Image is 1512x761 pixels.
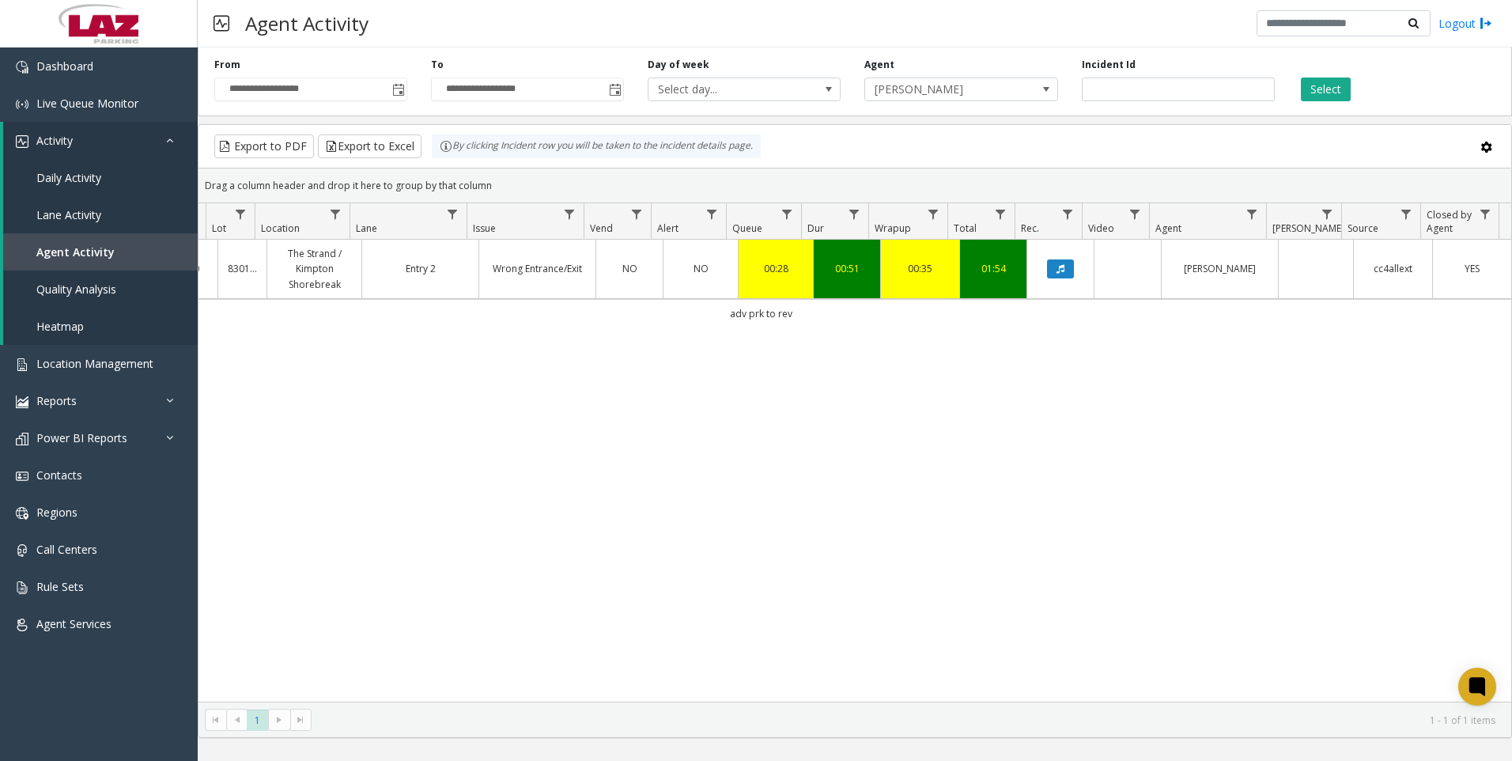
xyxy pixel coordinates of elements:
span: [PERSON_NAME] [1272,221,1344,235]
a: Entry 2 [372,261,469,276]
span: Agent Services [36,616,112,631]
span: Heatmap [36,319,84,334]
a: Lane Activity [3,196,198,233]
a: Activity [3,122,198,159]
span: [PERSON_NAME] [865,78,1019,100]
a: Heatmap [3,308,198,345]
div: Drag a column header and drop it here to group by that column [198,172,1511,199]
img: 'icon' [16,135,28,148]
img: 'icon' [16,61,28,74]
span: Dashboard [36,59,93,74]
img: pageIcon [214,4,229,43]
span: Daily Activity [36,170,101,185]
a: The Strand / Kimpton Shorebreak [277,246,352,292]
a: 01:54 [970,261,1017,276]
img: 'icon' [16,619,28,631]
a: Rec. Filter Menu [1057,203,1079,225]
button: Export to PDF [214,134,314,158]
kendo-pager-info: 1 - 1 of 1 items [321,714,1495,727]
span: Reports [36,393,77,408]
a: NO [673,261,728,276]
a: Agent Filter Menu [1242,203,1263,225]
span: NO [622,262,637,275]
label: Day of week [648,58,709,72]
div: By clicking Incident row you will be taken to the incident details page. [432,134,761,158]
img: 'icon' [16,581,28,594]
span: Live Queue Monitor [36,96,138,111]
a: Issue Filter Menu [559,203,580,225]
a: Vend Filter Menu [626,203,648,225]
span: Toggle popup [606,78,623,100]
label: Incident Id [1082,58,1136,72]
a: 00:51 [823,261,871,276]
button: Select [1301,78,1351,101]
a: Quality Analysis [3,271,198,308]
a: Alert Filter Menu [701,203,723,225]
img: 'icon' [16,98,28,111]
a: YES [1442,261,1502,276]
a: Agent Activity [3,233,198,271]
a: Wrapup Filter Menu [923,203,944,225]
img: 'icon' [16,507,28,520]
a: Wrong Entrance/Exit [489,261,586,276]
label: To [431,58,444,72]
span: Page 1 [247,710,268,731]
img: 'icon' [16,396,28,408]
a: cc4allext [1363,261,1423,276]
span: Call Centers [36,542,97,557]
div: Data table [198,203,1511,702]
td: adv prk to rev [10,299,1511,327]
span: Queue [732,221,762,235]
span: Contacts [36,468,82,483]
span: Power BI Reports [36,430,127,445]
label: From [214,58,240,72]
span: Issue [473,221,496,235]
a: Video Filter Menu [1125,203,1146,225]
span: Toggle popup [389,78,406,100]
span: Dur [807,221,824,235]
span: Rec. [1021,221,1039,235]
a: Queue Filter Menu [777,203,798,225]
img: 'icon' [16,433,28,445]
a: [PERSON_NAME] [1171,261,1268,276]
span: Location Management [36,356,153,371]
a: Location Filter Menu [325,203,346,225]
img: 'icon' [16,470,28,483]
span: Activity [36,133,73,148]
h3: Agent Activity [237,4,376,43]
a: 00:35 [890,261,950,276]
img: 'icon' [16,544,28,557]
a: Dur Filter Menu [844,203,865,225]
span: Closed by Agent [1427,208,1472,235]
a: NO [606,261,653,276]
span: Lane Activity [36,207,101,222]
span: Alert [657,221,679,235]
label: Agent [864,58,894,72]
img: infoIcon.svg [440,140,452,153]
span: Lane [356,221,377,235]
img: 'icon' [16,358,28,371]
a: Closed by Agent Filter Menu [1475,203,1496,225]
a: Logout [1438,15,1492,32]
a: 00:28 [748,261,803,276]
a: Lot Filter Menu [230,203,251,225]
a: 830197 [228,261,257,276]
a: Daily Activity [3,159,198,196]
span: Vend [590,221,613,235]
span: Regions [36,505,77,520]
span: Location [261,221,300,235]
span: Wrapup [875,221,911,235]
a: Total Filter Menu [990,203,1011,225]
span: Quality Analysis [36,282,116,297]
span: Agent [1155,221,1181,235]
span: Select day... [648,78,802,100]
span: Lot [212,221,226,235]
span: Agent Activity [36,244,115,259]
button: Export to Excel [318,134,421,158]
span: Total [954,221,977,235]
span: Video [1088,221,1114,235]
